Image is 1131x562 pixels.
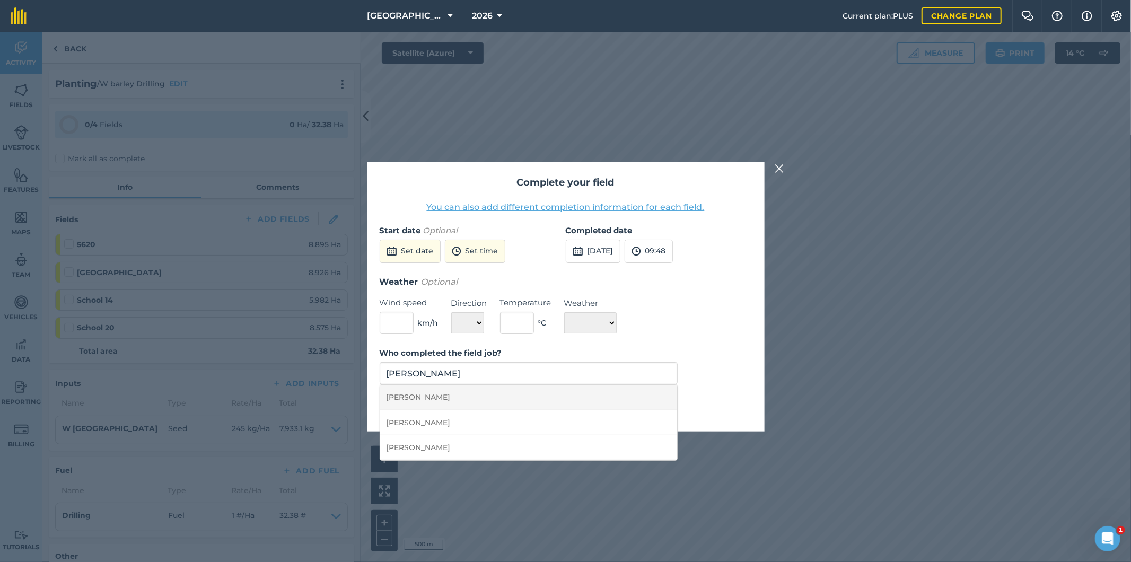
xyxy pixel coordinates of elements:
label: Weather [564,297,617,310]
em: Optional [423,225,458,235]
li: [PERSON_NAME] [380,385,678,410]
label: Wind speed [380,296,439,309]
strong: Completed date [566,225,633,235]
label: Temperature [500,296,551,309]
button: 09:48 [625,240,673,263]
label: Direction [451,297,487,310]
strong: Start date [380,225,421,235]
img: svg+xml;base64,PD94bWwgdmVyc2lvbj0iMS4wIiBlbmNvZGluZz0idXRmLTgiPz4KPCEtLSBHZW5lcmF0b3I6IEFkb2JlIE... [573,245,583,258]
span: [GEOGRAPHIC_DATA] [367,10,444,22]
img: svg+xml;base64,PHN2ZyB4bWxucz0iaHR0cDovL3d3dy53My5vcmcvMjAwMC9zdmciIHdpZHRoPSIxNyIgaGVpZ2h0PSIxNy... [1082,10,1092,22]
button: Set date [380,240,441,263]
img: Two speech bubbles overlapping with the left bubble in the forefront [1021,11,1034,21]
button: [DATE] [566,240,620,263]
img: fieldmargin Logo [11,7,27,24]
span: 1 [1117,526,1125,534]
li: [PERSON_NAME] [380,410,678,435]
img: A question mark icon [1051,11,1064,21]
img: svg+xml;base64,PD94bWwgdmVyc2lvbj0iMS4wIiBlbmNvZGluZz0idXRmLTgiPz4KPCEtLSBHZW5lcmF0b3I6IEFkb2JlIE... [632,245,641,258]
h3: Weather [380,275,752,289]
span: Current plan : PLUS [843,10,913,22]
strong: Who completed the field job? [380,348,502,358]
img: svg+xml;base64,PD94bWwgdmVyc2lvbj0iMS4wIiBlbmNvZGluZz0idXRmLTgiPz4KPCEtLSBHZW5lcmF0b3I6IEFkb2JlIE... [387,245,397,258]
span: ° C [538,317,547,329]
iframe: Intercom live chat [1095,526,1120,551]
span: 2026 [472,10,493,22]
img: svg+xml;base64,PHN2ZyB4bWxucz0iaHR0cDovL3d3dy53My5vcmcvMjAwMC9zdmciIHdpZHRoPSIyMiIgaGVpZ2h0PSIzMC... [775,162,784,175]
a: Change plan [922,7,1002,24]
span: km/h [418,317,439,329]
button: You can also add different completion information for each field. [427,201,705,214]
img: svg+xml;base64,PD94bWwgdmVyc2lvbj0iMS4wIiBlbmNvZGluZz0idXRmLTgiPz4KPCEtLSBHZW5lcmF0b3I6IEFkb2JlIE... [452,245,461,258]
h2: Complete your field [380,175,752,190]
em: Optional [421,277,458,287]
img: A cog icon [1110,11,1123,21]
button: Set time [445,240,505,263]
